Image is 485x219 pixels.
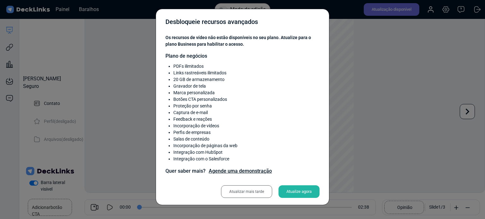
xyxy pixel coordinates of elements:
[173,150,223,155] font: Integração com HubSpot
[173,143,237,148] font: Incorporação de páginas da web
[173,123,219,128] font: Incorporação de vídeos
[209,168,272,174] a: Agende uma demonstração
[173,103,212,108] font: Proteção por senha
[173,136,209,141] font: Salas de conteúdo
[229,189,264,194] font: Atualizar mais tarde
[173,77,225,82] font: 20 GB de armazenamento
[173,130,211,135] font: Perfis de empresas
[165,35,311,47] font: Os recursos de vídeo não estão disponíveis no seu plano. Atualize para o plano Business para habi...
[173,84,206,89] font: Gravador de tela
[173,90,215,95] font: Marca personalizada
[173,117,212,122] font: Feedback e reações
[165,18,258,26] font: Desbloqueie recursos avançados
[286,189,312,194] font: Atualize agora
[173,64,204,69] font: PDFs ilimitados
[165,53,207,59] font: Plano de negócios
[173,70,226,75] font: Links rastreáveis ilimitados
[173,97,227,102] font: Botões CTA personalizados
[173,156,229,161] font: Integração com o Salesforce
[173,110,208,115] font: Captura de e-mail
[165,168,206,174] font: Quer saber mais?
